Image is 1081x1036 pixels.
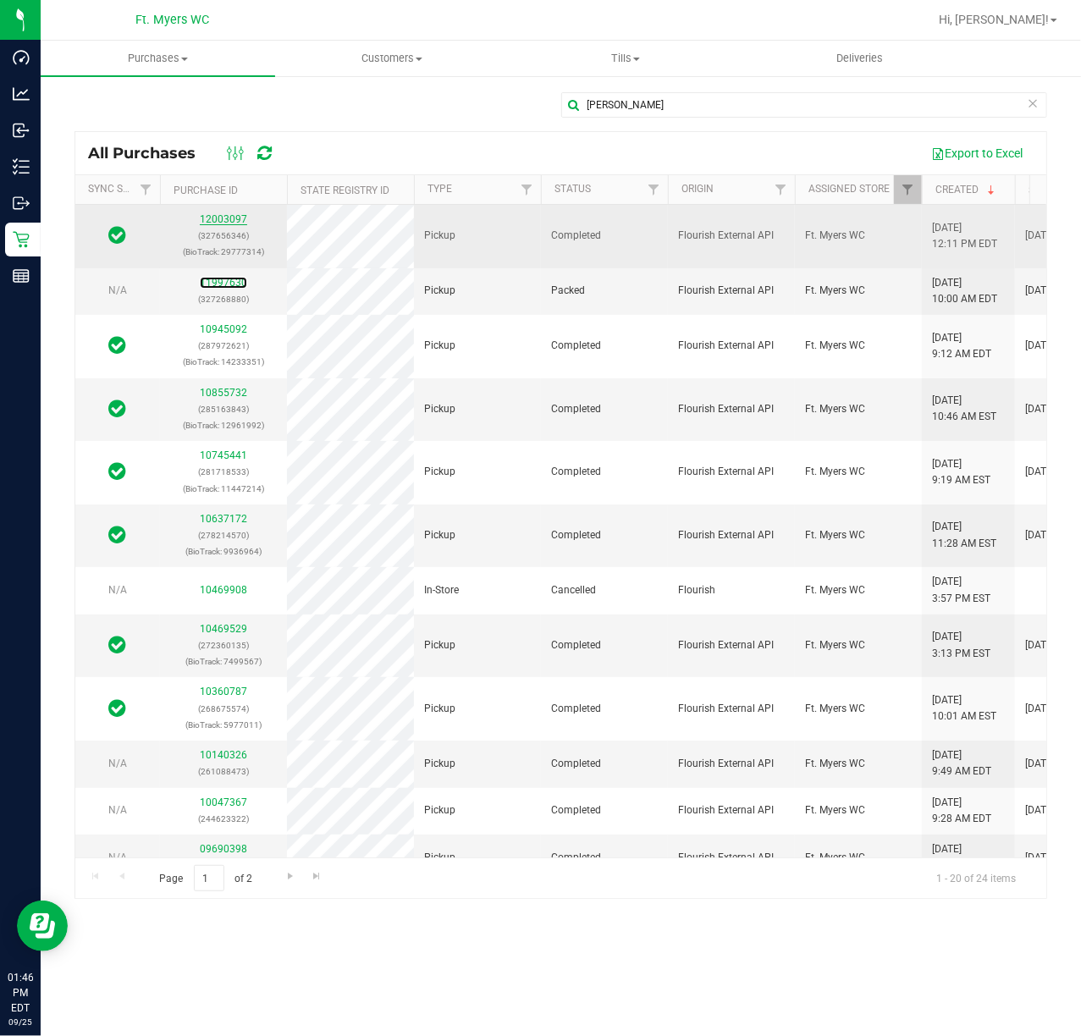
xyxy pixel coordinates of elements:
[88,183,153,195] a: Sync Status
[551,464,601,480] span: Completed
[200,323,247,335] a: 10945092
[424,756,455,772] span: Pickup
[170,527,277,543] p: (278214570)
[8,970,33,1016] p: 01:46 PM EDT
[805,464,865,480] span: Ft. Myers WC
[301,185,389,196] a: State Registry ID
[424,527,455,543] span: Pickup
[13,195,30,212] inline-svg: Outbound
[170,228,277,244] p: (327656346)
[108,851,127,863] span: N/A
[932,795,991,827] span: [DATE] 9:28 AM EDT
[278,865,302,888] a: Go to the next page
[551,756,601,772] span: Completed
[13,85,30,102] inline-svg: Analytics
[805,850,865,866] span: Ft. Myers WC
[13,231,30,248] inline-svg: Retail
[551,850,601,866] span: Completed
[174,185,238,196] a: Purchase ID
[1025,228,1055,244] span: [DATE]
[678,228,774,244] span: Flourish External API
[200,449,247,461] a: 10745441
[513,175,541,204] a: Filter
[170,464,277,480] p: (281718533)
[814,51,906,66] span: Deliveries
[551,527,601,543] span: Completed
[932,519,996,551] span: [DATE] 11:28 AM EST
[805,756,865,772] span: Ft. Myers WC
[275,41,510,76] a: Customers
[170,401,277,417] p: (285163843)
[1025,756,1055,772] span: [DATE]
[200,213,247,225] a: 12003097
[932,747,991,780] span: [DATE] 9:49 AM EDT
[8,1016,33,1028] p: 09/25
[551,802,601,818] span: Completed
[808,183,890,195] a: Assigned Store
[510,51,742,66] span: Tills
[108,758,127,769] span: N/A
[200,623,247,635] a: 10469529
[200,277,247,289] a: 11997630
[108,804,127,816] span: N/A
[554,183,591,195] a: Status
[805,338,865,354] span: Ft. Myers WC
[920,139,1034,168] button: Export to Excel
[170,653,277,670] p: (BioTrack: 7499567)
[939,13,1049,26] span: Hi, [PERSON_NAME]!
[170,354,277,370] p: (BioTrack: 14233351)
[200,796,247,808] a: 10047367
[424,283,455,299] span: Pickup
[109,333,127,357] span: In Sync
[743,41,978,76] a: Deliveries
[1025,283,1055,299] span: [DATE]
[681,183,714,195] a: Origin
[200,584,247,596] a: 10469908
[678,756,774,772] span: Flourish External API
[1025,802,1055,818] span: [DATE]
[200,686,247,697] a: 10360787
[805,701,865,717] span: Ft. Myers WC
[276,51,509,66] span: Customers
[108,584,127,596] span: N/A
[1025,401,1055,417] span: [DATE]
[805,228,865,244] span: Ft. Myers WC
[109,460,127,483] span: In Sync
[88,144,212,163] span: All Purchases
[509,41,743,76] a: Tills
[170,338,277,354] p: (287972621)
[109,523,127,547] span: In Sync
[932,841,997,873] span: [DATE] 11:35 AM EDT
[932,574,990,606] span: [DATE] 3:57 PM EST
[109,397,127,421] span: In Sync
[136,13,210,27] span: Ft. Myers WC
[805,802,865,818] span: Ft. Myers WC
[13,122,30,139] inline-svg: Inbound
[170,417,277,433] p: (BioTrack: 12961992)
[17,901,68,951] iframe: Resource center
[108,284,127,296] span: N/A
[932,393,996,425] span: [DATE] 10:46 AM EST
[678,464,774,480] span: Flourish External API
[424,464,455,480] span: Pickup
[41,51,275,66] span: Purchases
[894,175,922,204] a: Filter
[1025,527,1055,543] span: [DATE]
[170,291,277,307] p: (327268880)
[13,267,30,284] inline-svg: Reports
[170,481,277,497] p: (BioTrack: 11447214)
[200,513,247,525] a: 10637172
[170,811,277,827] p: (244623322)
[194,865,224,891] input: 1
[805,527,865,543] span: Ft. Myers WC
[551,582,596,598] span: Cancelled
[935,184,998,196] a: Created
[41,41,275,76] a: Purchases
[640,175,668,204] a: Filter
[767,175,795,204] a: Filter
[427,183,452,195] a: Type
[170,543,277,559] p: (BioTrack: 9936964)
[170,637,277,653] p: (272360135)
[932,275,997,307] span: [DATE] 10:00 AM EDT
[170,763,277,780] p: (261088473)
